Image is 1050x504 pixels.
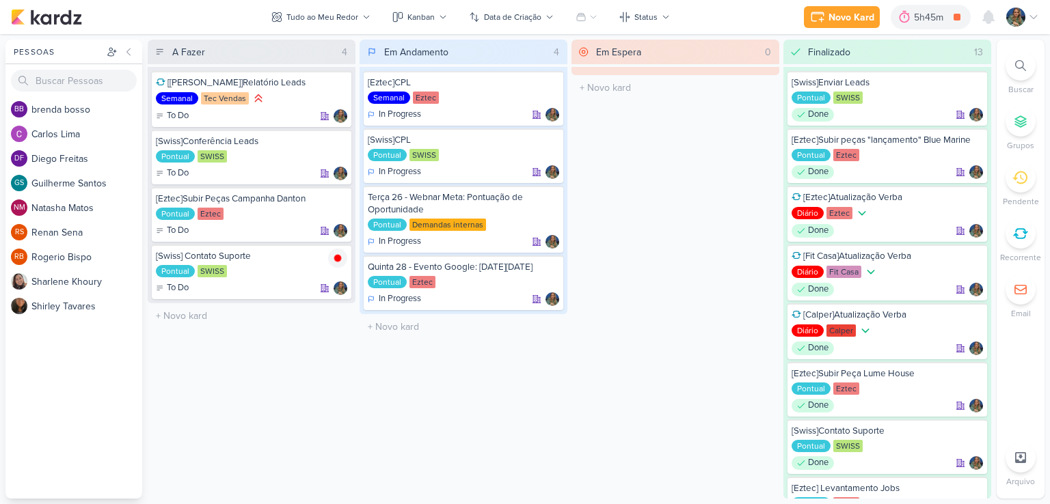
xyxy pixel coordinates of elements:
img: Isabella Gutierres [334,167,347,180]
div: brenda bosso [11,101,27,117]
div: [Calper]Atualização Verba [792,309,983,321]
div: b r e n d a b o s s o [31,102,142,117]
div: Pontual [156,265,195,277]
div: R o g e r i o B i s p o [31,250,142,264]
input: + Novo kard [574,78,777,98]
div: To Do [156,224,189,238]
p: In Progress [379,292,421,306]
div: Diário [792,266,824,278]
p: Pendente [1003,195,1039,208]
input: + Novo kard [150,306,353,326]
img: Isabella Gutierres [969,456,983,470]
img: Isabella Gutierres [546,292,559,306]
div: Calper [826,324,856,337]
p: RS [15,229,24,236]
img: Sharlene Khoury [11,273,27,290]
div: Responsável: Isabella Gutierres [546,165,559,179]
div: Eztec [198,208,224,220]
input: Buscar Pessoas [11,70,137,92]
div: D i e g o F r e i t a s [31,152,142,166]
p: Done [808,108,829,122]
div: 4 [336,45,353,59]
img: Shirley Tavares [11,298,27,314]
img: Isabella Gutierres [969,399,983,412]
div: In Progress [368,235,421,249]
button: Novo Kard [804,6,880,28]
div: Pontual [792,440,831,452]
div: 4 [548,45,565,59]
div: [Swiss]Contato Suporte [792,425,983,437]
div: SWISS [833,440,863,452]
div: Done [792,224,834,238]
div: Pontual [792,382,831,395]
div: Done [792,165,834,179]
div: Tec Vendas [201,92,249,104]
div: [Eztec]Subir peças "lançamento" Blue Marine [792,134,983,146]
div: Pontual [156,208,195,220]
img: Isabella Gutierres [969,341,983,355]
div: Responsável: Isabella Gutierres [969,399,983,412]
div: [Eztec]Subir Peças Campanha Danton [156,193,347,205]
div: 5h45m [914,10,947,25]
p: In Progress [379,235,421,249]
div: [Swiss]Conferência Leads [156,135,347,148]
p: To Do [167,224,189,238]
img: Isabella Gutierres [1006,8,1025,27]
p: bb [14,106,24,113]
div: S h i r l e y T a v a r e s [31,299,142,313]
div: To Do [156,167,189,180]
div: Responsável: Isabella Gutierres [969,456,983,470]
div: Eztec [409,276,435,288]
img: Isabella Gutierres [546,235,559,249]
div: Renan Sena [11,224,27,240]
div: Eztec [833,149,859,161]
div: Em Andamento [384,45,448,59]
div: Rogerio Bispo [11,249,27,265]
div: [Swiss] Contato Suporte [156,250,347,262]
div: Responsável: Isabella Gutierres [546,235,559,249]
div: To Do [156,109,189,123]
li: Ctrl + F [997,51,1045,96]
div: [Eztec] Levantamento Jobs [792,482,983,494]
div: [Swiss]Enviar Leads [792,76,983,89]
img: Isabella Gutierres [969,283,983,296]
div: Guilherme Santos [11,175,27,191]
img: Isabella Gutierres [546,108,559,122]
div: Responsável: Isabella Gutierres [969,108,983,122]
div: Done [792,341,834,355]
div: 13 [969,45,988,59]
img: Isabella Gutierres [334,224,347,238]
p: Email [1011,307,1031,320]
div: SWISS [198,150,227,163]
div: Quinta 28 - Evento Google: Black Friday [368,261,559,273]
div: In Progress [368,292,421,306]
div: Responsável: Isabella Gutierres [969,224,983,238]
p: RB [14,253,24,261]
div: Responsável: Isabella Gutierres [334,167,347,180]
div: [Eztec]CPL [368,76,559,89]
div: Diego Freitas [11,150,27,167]
div: Done [792,108,834,122]
div: Responsável: Isabella Gutierres [969,283,983,296]
div: Diário [792,324,824,337]
div: Natasha Matos [11,199,27,216]
div: A Fazer [172,45,205,59]
img: Isabella Gutierres [969,224,983,238]
div: Responsável: Isabella Gutierres [334,281,347,295]
div: [Fit Casa]Atualização Verba [792,250,983,262]
div: [Swiss]CPL [368,134,559,146]
p: Done [808,165,829,179]
div: Semanal [368,92,410,104]
p: Done [808,341,829,355]
p: Done [808,283,829,296]
div: N a t a s h a M a t o s [31,201,142,215]
div: Fit Casa [826,266,861,278]
div: [Eztec]Atualização Verba [792,191,983,204]
p: To Do [167,167,189,180]
img: Carlos Lima [11,126,27,142]
img: tracking [328,249,347,268]
div: [Eztec]Subir Peça Lume House [792,367,983,380]
div: Done [792,456,834,470]
div: Eztec [413,92,439,104]
div: Eztec [826,207,852,219]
